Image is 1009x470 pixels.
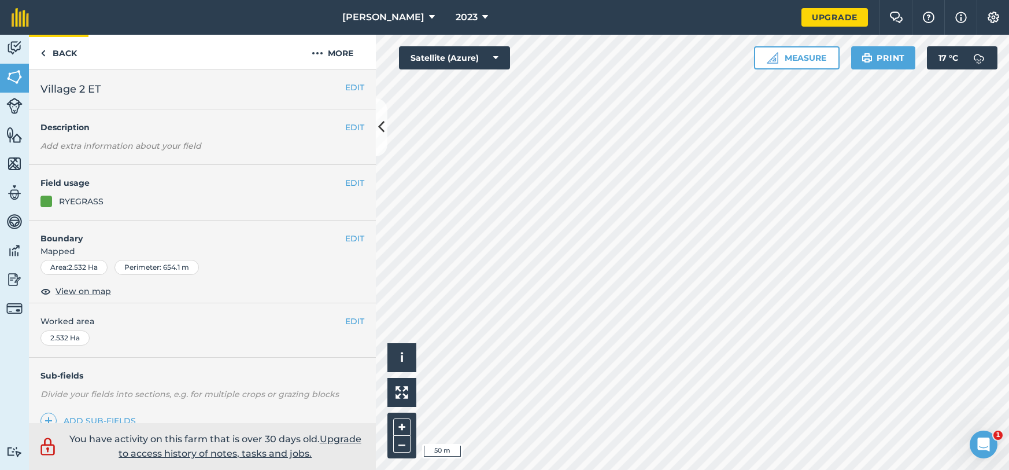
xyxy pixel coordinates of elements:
[345,315,364,328] button: EDIT
[862,51,873,65] img: svg+xml;base64,PHN2ZyB4bWxucz0iaHR0cDovL3d3dy53My5vcmcvMjAwMC9zdmciIHdpZHRoPSIxOSIgaGVpZ2h0PSIyNC...
[40,331,90,346] div: 2.532 Ha
[289,35,376,69] button: More
[40,413,141,429] a: Add sub-fields
[851,46,916,69] button: Print
[456,10,478,24] span: 2023
[889,12,903,23] img: Two speech bubbles overlapping with the left bubble in the forefront
[6,39,23,57] img: svg+xml;base64,PD94bWwgdmVyc2lvbj0iMS4wIiBlbmNvZGluZz0idXRmLTgiPz4KPCEtLSBHZW5lcmF0b3I6IEFkb2JlIE...
[396,386,408,399] img: Four arrows, one pointing top left, one top right, one bottom right and the last bottom left
[40,315,364,328] span: Worked area
[29,245,376,258] span: Mapped
[40,260,108,275] div: Area : 2.532 Ha
[6,184,23,201] img: svg+xml;base64,PD94bWwgdmVyc2lvbj0iMS4wIiBlbmNvZGluZz0idXRmLTgiPz4KPCEtLSBHZW5lcmF0b3I6IEFkb2JlIE...
[40,284,111,298] button: View on map
[29,369,376,382] h4: Sub-fields
[29,221,345,245] h4: Boundary
[6,98,23,114] img: svg+xml;base64,PD94bWwgdmVyc2lvbj0iMS4wIiBlbmNvZGluZz0idXRmLTgiPz4KPCEtLSBHZW5lcmF0b3I6IEFkb2JlIE...
[6,155,23,172] img: svg+xml;base64,PHN2ZyB4bWxucz0iaHR0cDovL3d3dy53My5vcmcvMjAwMC9zdmciIHdpZHRoPSI1NiIgaGVpZ2h0PSI2MC...
[29,35,88,69] a: Back
[955,10,967,24] img: svg+xml;base64,PHN2ZyB4bWxucz0iaHR0cDovL3d3dy53My5vcmcvMjAwMC9zdmciIHdpZHRoPSIxNyIgaGVpZ2h0PSIxNy...
[40,284,51,298] img: svg+xml;base64,PHN2ZyB4bWxucz0iaHR0cDovL3d3dy53My5vcmcvMjAwMC9zdmciIHdpZHRoPSIxOCIgaGVpZ2h0PSIyNC...
[970,431,997,458] iframe: Intercom live chat
[927,46,997,69] button: 17 °C
[767,52,778,64] img: Ruler icon
[64,432,367,461] p: You have activity on this farm that is over 30 days old.
[342,10,424,24] span: [PERSON_NAME]
[754,46,840,69] button: Measure
[399,46,510,69] button: Satellite (Azure)
[38,436,58,457] img: svg+xml;base64,PD94bWwgdmVyc2lvbj0iMS4wIiBlbmNvZGluZz0idXRmLTgiPz4KPCEtLSBHZW5lcmF0b3I6IEFkb2JlIE...
[400,350,404,365] span: i
[345,121,364,134] button: EDIT
[393,418,411,436] button: +
[993,431,1003,440] span: 1
[40,121,364,134] h4: Description
[6,213,23,230] img: svg+xml;base64,PD94bWwgdmVyc2lvbj0iMS4wIiBlbmNvZGluZz0idXRmLTgiPz4KPCEtLSBHZW5lcmF0b3I6IEFkb2JlIE...
[345,232,364,245] button: EDIT
[6,271,23,288] img: svg+xml;base64,PD94bWwgdmVyc2lvbj0iMS4wIiBlbmNvZGluZz0idXRmLTgiPz4KPCEtLSBHZW5lcmF0b3I6IEFkb2JlIE...
[40,177,345,189] h4: Field usage
[40,141,201,151] em: Add extra information about your field
[40,389,339,399] em: Divide your fields into sections, e.g. for multiple crops or grazing blocks
[345,177,364,189] button: EDIT
[345,81,364,94] button: EDIT
[312,46,323,60] img: svg+xml;base64,PHN2ZyB4bWxucz0iaHR0cDovL3d3dy53My5vcmcvMjAwMC9zdmciIHdpZHRoPSIyMCIgaGVpZ2h0PSIyNC...
[922,12,936,23] img: A question mark icon
[6,300,23,317] img: svg+xml;base64,PD94bWwgdmVyc2lvbj0iMS4wIiBlbmNvZGluZz0idXRmLTgiPz4KPCEtLSBHZW5lcmF0b3I6IEFkb2JlIE...
[56,285,111,298] span: View on map
[6,126,23,144] img: svg+xml;base64,PHN2ZyB4bWxucz0iaHR0cDovL3d3dy53My5vcmcvMjAwMC9zdmciIHdpZHRoPSI1NiIgaGVpZ2h0PSI2MC...
[45,414,53,428] img: svg+xml;base64,PHN2ZyB4bWxucz0iaHR0cDovL3d3dy53My5vcmcvMjAwMC9zdmciIHdpZHRoPSIxNCIgaGVpZ2h0PSIyNC...
[801,8,868,27] a: Upgrade
[59,195,104,208] div: RYEGRASS
[986,12,1000,23] img: A cog icon
[40,81,101,97] span: Village 2 ET
[12,8,29,27] img: fieldmargin Logo
[938,46,958,69] span: 17 ° C
[967,46,990,69] img: svg+xml;base64,PD94bWwgdmVyc2lvbj0iMS4wIiBlbmNvZGluZz0idXRmLTgiPz4KPCEtLSBHZW5lcmF0b3I6IEFkb2JlIE...
[6,446,23,457] img: svg+xml;base64,PD94bWwgdmVyc2lvbj0iMS4wIiBlbmNvZGluZz0idXRmLTgiPz4KPCEtLSBHZW5lcmF0b3I6IEFkb2JlIE...
[40,46,46,60] img: svg+xml;base64,PHN2ZyB4bWxucz0iaHR0cDovL3d3dy53My5vcmcvMjAwMC9zdmciIHdpZHRoPSI5IiBoZWlnaHQ9IjI0Ii...
[387,343,416,372] button: i
[6,68,23,86] img: svg+xml;base64,PHN2ZyB4bWxucz0iaHR0cDovL3d3dy53My5vcmcvMjAwMC9zdmciIHdpZHRoPSI1NiIgaGVpZ2h0PSI2MC...
[6,242,23,259] img: svg+xml;base64,PD94bWwgdmVyc2lvbj0iMS4wIiBlbmNvZGluZz0idXRmLTgiPz4KPCEtLSBHZW5lcmF0b3I6IEFkb2JlIE...
[114,260,199,275] div: Perimeter : 654.1 m
[393,436,411,453] button: –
